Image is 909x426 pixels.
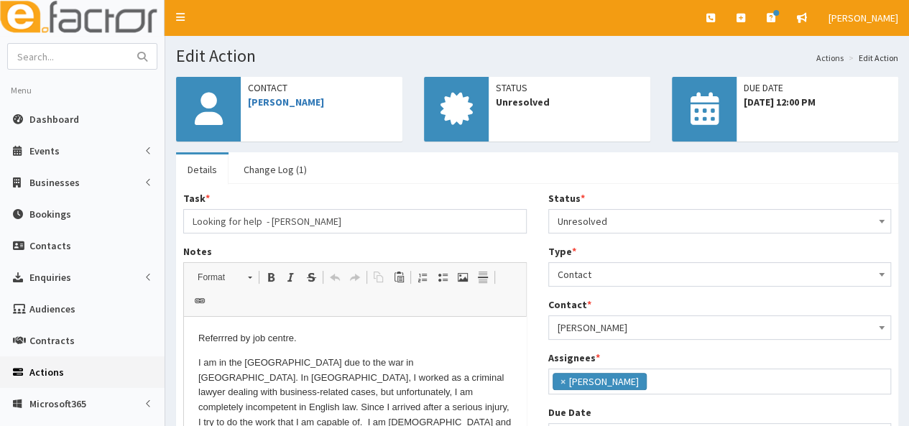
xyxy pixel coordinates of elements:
[560,374,566,389] span: ×
[558,318,882,338] span: Svitlana Artamonova
[29,302,75,315] span: Audiences
[29,334,75,347] span: Contracts
[183,191,210,205] label: Task
[433,268,453,287] a: Insert/Remove Bulleted List
[496,95,643,109] span: Unresolved
[496,80,643,95] span: Status
[29,366,64,379] span: Actions
[548,262,892,287] span: Contact
[548,244,576,259] label: Type
[29,144,60,157] span: Events
[29,176,80,189] span: Businesses
[8,44,129,69] input: Search...
[548,315,892,340] span: Svitlana Artamonova
[190,267,259,287] a: Format
[558,211,882,231] span: Unresolved
[29,397,86,410] span: Microsoft365
[473,268,493,287] a: Insert Horizontal Line
[301,268,321,287] a: Strike Through
[281,268,301,287] a: Italic (Ctrl+I)
[548,405,591,420] label: Due Date
[829,11,898,24] span: [PERSON_NAME]
[190,292,210,310] a: Link (Ctrl+L)
[29,271,71,284] span: Enquiries
[548,209,892,233] span: Unresolved
[325,268,345,287] a: Undo (Ctrl+Z)
[345,268,365,287] a: Redo (Ctrl+Y)
[548,297,591,312] label: Contact
[183,244,212,259] label: Notes
[548,191,585,205] label: Status
[744,80,891,95] span: Due Date
[453,268,473,287] a: Image
[248,96,324,108] a: [PERSON_NAME]
[558,264,882,284] span: Contact
[744,95,891,109] span: [DATE] 12:00 PM
[412,268,433,287] a: Insert/Remove Numbered List
[14,39,328,203] p: I am in the [GEOGRAPHIC_DATA] due to the war in [GEOGRAPHIC_DATA]. In [GEOGRAPHIC_DATA], I worked...
[389,268,409,287] a: Paste (Ctrl+V)
[190,268,241,287] span: Format
[176,47,898,65] h1: Edit Action
[248,80,395,95] span: Contact
[261,268,281,287] a: Bold (Ctrl+B)
[553,373,647,390] li: Paul Slade
[176,154,229,185] a: Details
[845,52,898,64] li: Edit Action
[548,351,600,365] label: Assignees
[369,268,389,287] a: Copy (Ctrl+C)
[29,208,71,221] span: Bookings
[816,52,844,64] a: Actions
[29,113,79,126] span: Dashboard
[232,154,318,185] a: Change Log (1)
[29,239,71,252] span: Contacts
